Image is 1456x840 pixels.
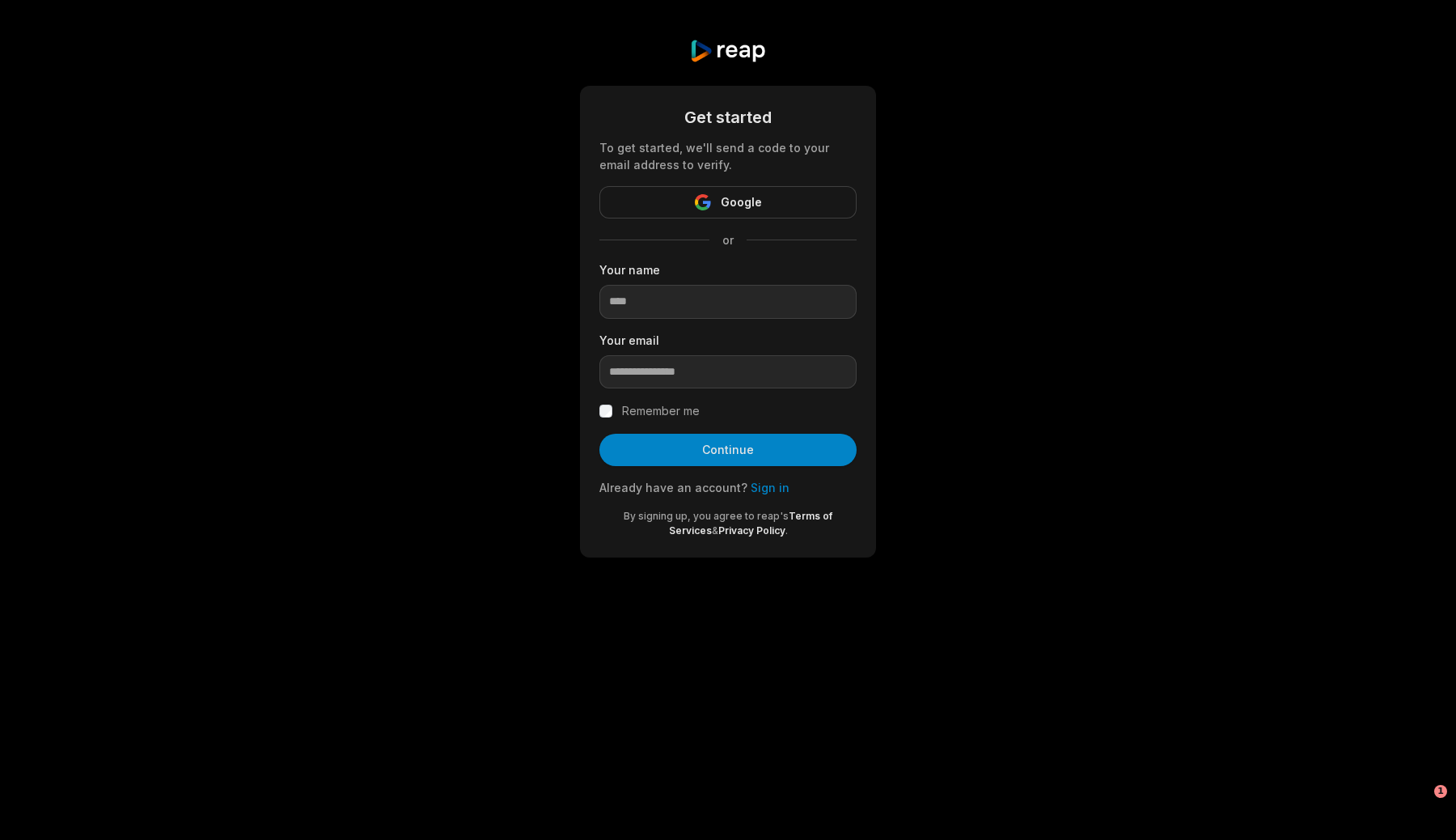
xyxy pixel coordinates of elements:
img: reap [689,39,766,63]
label: Remember me [622,401,700,421]
label: Your email [599,332,857,349]
div: To get started, we'll send a code to your email address to verify. [599,139,857,173]
button: Google [599,186,857,218]
div: Get started [599,105,857,129]
a: Privacy Policy [718,524,785,537]
span: & [712,524,718,537]
span: Google [721,193,762,212]
iframe: Intercom live chat [1401,785,1440,824]
span: . [785,524,788,537]
button: Continue [599,434,857,466]
span: 1 [1434,785,1447,798]
a: Sign in [751,481,789,494]
span: Already have an account? [599,481,747,494]
span: By signing up, you agree to reap's [624,510,789,522]
label: Your name [599,261,857,278]
span: or [709,231,747,248]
